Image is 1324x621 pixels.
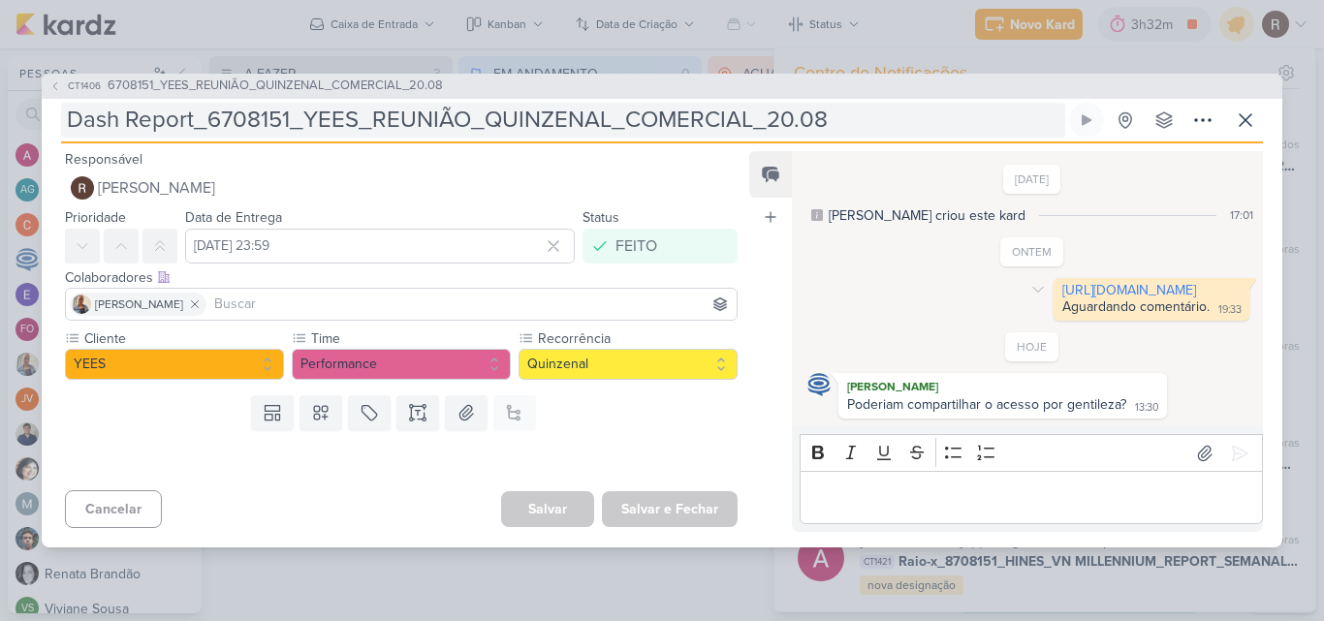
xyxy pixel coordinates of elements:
label: Cliente [82,328,284,349]
label: Recorrência [536,328,738,349]
div: Aguardando comentário. [1062,298,1210,315]
button: Cancelar [65,490,162,528]
span: 6708151_YEES_REUNIÃO_QUINZENAL_COMERCIAL_20.08 [108,77,443,96]
button: YEES [65,349,284,380]
button: Performance [292,349,511,380]
div: Poderiam compartilhar o acesso por gentileza? [847,396,1126,413]
label: Data de Entrega [185,209,282,226]
span: CT1406 [65,78,104,93]
div: Editor editing area: main [800,471,1263,524]
div: Colaboradores [65,267,738,288]
input: Select a date [185,229,575,264]
div: [PERSON_NAME] criou este kard [829,205,1025,226]
span: [PERSON_NAME] [98,176,215,200]
div: 13:30 [1135,400,1159,416]
img: Rafael Dornelles [71,176,94,200]
div: 17:01 [1230,206,1253,224]
input: Kard Sem Título [61,103,1065,138]
label: Responsável [65,151,142,168]
button: [PERSON_NAME] [65,171,738,205]
button: CT1406 6708151_YEES_REUNIÃO_QUINZENAL_COMERCIAL_20.08 [49,77,443,96]
img: Caroline Traven De Andrade [807,373,831,396]
div: [PERSON_NAME] [842,377,1163,396]
button: Quinzenal [519,349,738,380]
button: FEITO [583,229,738,264]
div: Editor toolbar [800,434,1263,472]
label: Prioridade [65,209,126,226]
label: Time [309,328,511,349]
div: Ligar relógio [1079,112,1094,128]
span: [PERSON_NAME] [95,295,183,313]
div: 19:33 [1218,302,1242,318]
div: FEITO [615,234,657,258]
a: [URL][DOMAIN_NAME] [1062,282,1196,298]
img: Iara Santos [72,295,91,314]
input: Buscar [210,293,733,316]
label: Status [583,209,619,226]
